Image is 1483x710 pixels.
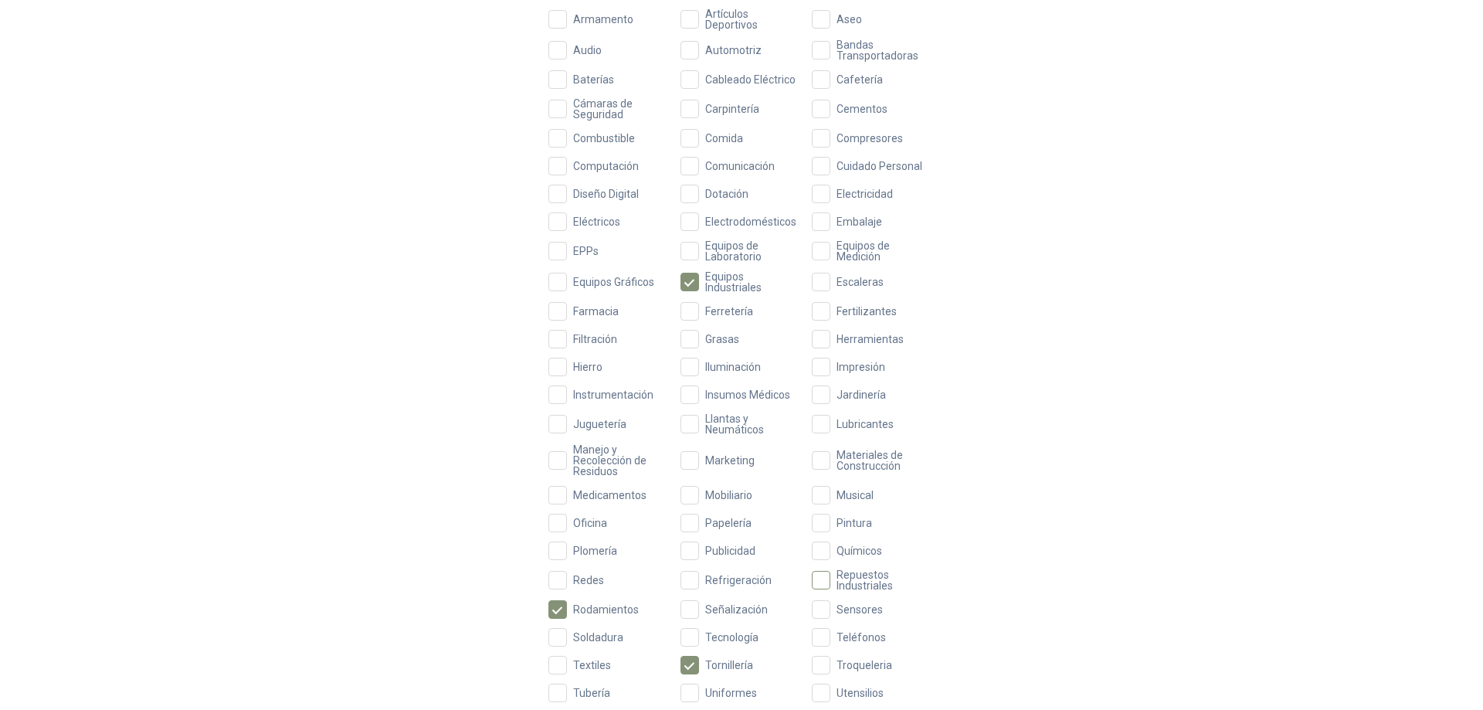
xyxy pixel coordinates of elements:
span: Ferretería [699,306,759,317]
span: Cafetería [830,74,889,85]
span: Insumos Médicos [699,389,796,400]
span: Mobiliario [699,490,758,501]
span: Impresión [830,362,891,372]
span: Medicamentos [567,490,653,501]
span: Fertilizantes [830,306,903,317]
span: Eléctricos [567,216,626,227]
span: Llantas y Neumáticos [699,413,803,435]
span: Artículos Deportivos [699,8,803,30]
span: Equipos Industriales [699,271,803,293]
span: Señalización [699,604,774,615]
span: Papelería [699,518,758,528]
span: Carpintería [699,104,765,114]
span: Jardinería [830,389,892,400]
span: Equipos de Laboratorio [699,240,803,262]
span: Cuidado Personal [830,161,928,172]
span: Herramientas [830,334,910,345]
span: Materiales de Construcción [830,450,935,471]
span: Pintura [830,518,878,528]
span: Equipos de Medición [830,240,935,262]
span: Cableado Eléctrico [699,74,802,85]
span: Compresores [830,133,909,144]
span: Escaleras [830,277,890,287]
span: Comida [699,133,749,144]
span: Juguetería [567,419,633,430]
span: Marketing [699,455,761,466]
span: Combustible [567,133,641,144]
span: Lubricantes [830,419,900,430]
span: Refrigeración [699,575,778,586]
span: Armamento [567,14,640,25]
span: Uniformes [699,688,763,698]
span: Publicidad [699,545,762,556]
span: Rodamientos [567,604,645,615]
span: Troqueleria [830,660,898,671]
span: Tubería [567,688,616,698]
span: Utensilios [830,688,890,698]
span: Repuestos Industriales [830,569,935,591]
span: Redes [567,575,610,586]
span: Audio [567,45,608,56]
span: Farmacia [567,306,625,317]
span: EPPs [567,246,605,256]
span: Cámaras de Seguridad [567,98,671,120]
span: Químicos [830,545,888,556]
span: Dotación [699,189,755,199]
span: Soldadura [567,632,630,643]
span: Electricidad [830,189,899,199]
span: Iluminación [699,362,767,372]
span: Tecnología [699,632,765,643]
span: Plomería [567,545,623,556]
span: Aseo [830,14,868,25]
span: Grasas [699,334,745,345]
span: Musical [830,490,880,501]
span: Manejo y Recolección de Residuos [567,444,671,477]
span: Textiles [567,660,617,671]
span: Equipos Gráficos [567,277,660,287]
span: Baterías [567,74,620,85]
span: Hierro [567,362,609,372]
span: Embalaje [830,216,888,227]
span: Sensores [830,604,889,615]
span: Comunicación [699,161,781,172]
span: Teléfonos [830,632,892,643]
span: Automotriz [699,45,768,56]
span: Computación [567,161,645,172]
span: Bandas Transportadoras [830,39,935,61]
span: Filtración [567,334,623,345]
span: Instrumentación [567,389,660,400]
span: Diseño Digital [567,189,645,199]
span: Oficina [567,518,613,528]
span: Cementos [830,104,894,114]
span: Tornillería [699,660,759,671]
span: Electrodomésticos [699,216,803,227]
